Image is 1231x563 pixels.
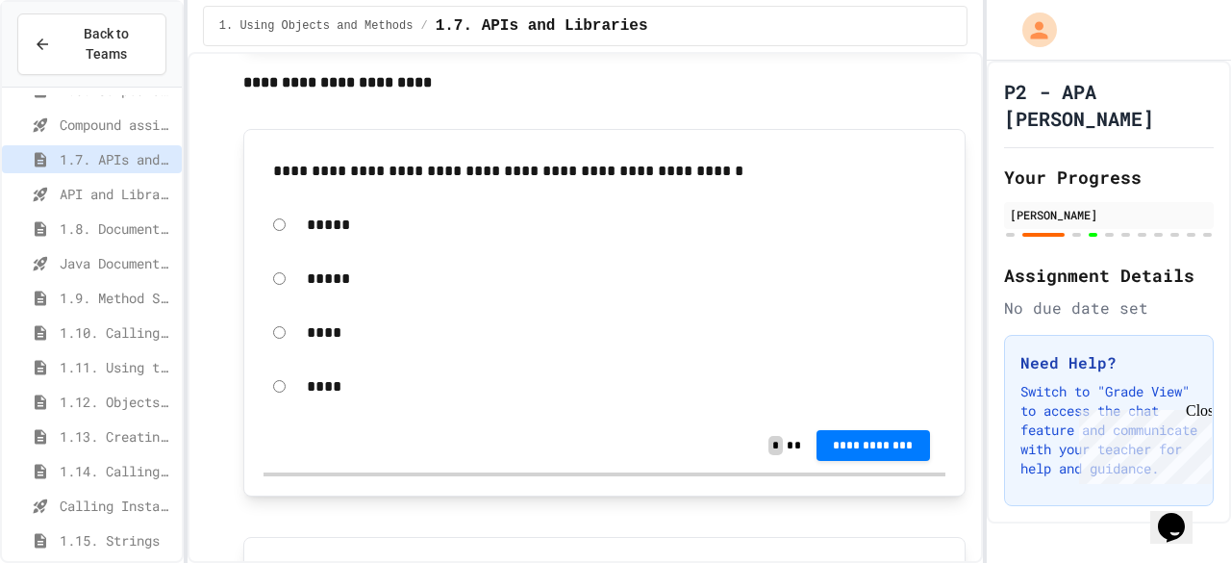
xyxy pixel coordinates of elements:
[60,357,174,377] span: 1.11. Using the Math Class
[60,184,174,204] span: API and Libraries - Topic 1.7
[1071,402,1212,484] iframe: chat widget
[1002,8,1062,52] div: My Account
[60,530,174,550] span: 1.15. Strings
[1020,382,1197,478] p: Switch to "Grade View" to access the chat feature and communicate with your teacher for help and ...
[8,8,133,122] div: Chat with us now!Close
[60,288,174,308] span: 1.9. Method Signatures
[219,18,414,34] span: 1. Using Objects and Methods
[420,18,427,34] span: /
[1004,164,1214,191] h2: Your Progress
[1010,206,1208,223] div: [PERSON_NAME]
[60,461,174,481] span: 1.14. Calling Instance Methods
[1150,486,1212,544] iframe: chat widget
[60,149,174,169] span: 1.7. APIs and Libraries
[60,392,174,412] span: 1.12. Objects - Instances of Classes
[63,24,150,64] span: Back to Teams
[60,496,174,516] span: Calling Instance Methods - Topic 1.14
[1004,262,1214,289] h2: Assignment Details
[60,426,174,447] span: 1.13. Creating and Initializing Objects: Constructors
[60,253,174,273] span: Java Documentation with Comments - Topic 1.8
[17,13,166,75] button: Back to Teams
[436,14,648,38] span: 1.7. APIs and Libraries
[1004,78,1214,132] h1: P2 - APA [PERSON_NAME]
[60,322,174,343] span: 1.10. Calling Class Methods
[60,115,174,135] span: Compound assignment operators - Quiz
[60,218,174,239] span: 1.8. Documentation with Comments and Preconditions
[1020,351,1197,374] h3: Need Help?
[1004,296,1214,320] div: No due date set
